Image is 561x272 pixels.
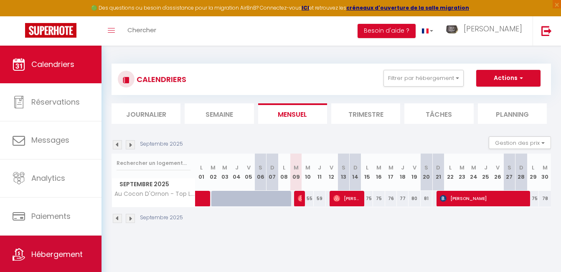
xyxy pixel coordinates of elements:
[338,154,349,191] th: 13
[278,154,290,191] th: 08
[31,211,71,221] span: Paiements
[492,154,503,191] th: 26
[480,154,492,191] th: 25
[361,154,373,191] th: 15
[31,135,69,145] span: Messages
[302,191,314,206] div: 55
[243,154,254,191] th: 05
[489,136,551,149] button: Gestion des prix
[31,249,83,259] span: Hébergement
[440,190,525,206] span: [PERSON_NAME]
[397,191,409,206] div: 77
[385,191,397,206] div: 76
[409,191,420,206] div: 80
[31,59,74,69] span: Calendriers
[200,164,203,172] abbr: L
[113,191,197,197] span: Au Cocon D'Ornon - Top Location [GEOGRAPHIC_DATA]
[121,16,162,46] a: Chercher
[413,164,416,172] abbr: V
[456,154,468,191] th: 23
[385,154,397,191] th: 17
[464,23,522,34] span: [PERSON_NAME]
[140,214,183,222] p: Septembre 2025
[421,154,432,191] th: 20
[449,164,452,172] abbr: L
[31,173,65,183] span: Analytics
[318,164,321,172] abbr: J
[326,154,338,191] th: 12
[259,164,262,172] abbr: S
[207,154,219,191] th: 02
[361,191,373,206] div: 75
[302,154,314,191] th: 10
[135,70,186,89] h3: CALENDRIERS
[519,164,523,172] abbr: D
[219,154,231,191] th: 03
[7,3,32,28] button: Ouvrir le widget de chat LiveChat
[496,164,500,172] abbr: V
[127,26,156,34] span: Chercher
[31,97,80,107] span: Réservations
[539,154,551,191] th: 30
[211,164,216,172] abbr: M
[140,140,183,148] p: Septembre 2025
[358,24,416,38] button: Besoin d'aide ?
[314,191,325,206] div: 59
[376,164,381,172] abbr: M
[254,154,266,191] th: 06
[527,191,539,206] div: 75
[541,26,552,36] img: logout
[270,164,274,172] abbr: D
[459,164,465,172] abbr: M
[349,154,361,191] th: 14
[421,191,432,206] div: 81
[195,154,207,191] th: 01
[117,156,190,171] input: Rechercher un logement...
[366,164,368,172] abbr: L
[302,4,309,11] a: ICI
[484,164,487,172] abbr: J
[471,164,476,172] abbr: M
[373,191,385,206] div: 75
[290,154,302,191] th: 09
[333,190,360,206] span: [PERSON_NAME]
[346,4,469,11] a: créneaux d'ouverture de la salle migration
[444,154,456,191] th: 22
[439,16,533,46] a: ... [PERSON_NAME]
[373,154,385,191] th: 16
[247,164,251,172] abbr: V
[267,154,278,191] th: 07
[235,164,239,172] abbr: J
[112,103,180,124] li: Journalier
[446,24,458,34] img: ...
[112,178,195,190] span: Septembre 2025
[388,164,393,172] abbr: M
[527,154,539,191] th: 29
[404,103,473,124] li: Tâches
[330,164,333,172] abbr: V
[508,164,511,172] abbr: S
[532,164,534,172] abbr: L
[503,154,515,191] th: 27
[222,164,227,172] abbr: M
[397,154,409,191] th: 18
[409,154,420,191] th: 19
[383,70,464,87] button: Filtrer par hébergement
[258,103,327,124] li: Mensuel
[25,23,76,38] img: Super Booking
[436,164,440,172] abbr: D
[305,164,310,172] abbr: M
[283,164,285,172] abbr: L
[424,164,428,172] abbr: S
[478,103,547,124] li: Planning
[298,190,302,206] span: [PERSON_NAME]
[331,103,400,124] li: Trimestre
[342,164,345,172] abbr: S
[543,164,548,172] abbr: M
[539,191,551,206] div: 78
[294,164,299,172] abbr: M
[476,70,541,87] button: Actions
[314,154,325,191] th: 11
